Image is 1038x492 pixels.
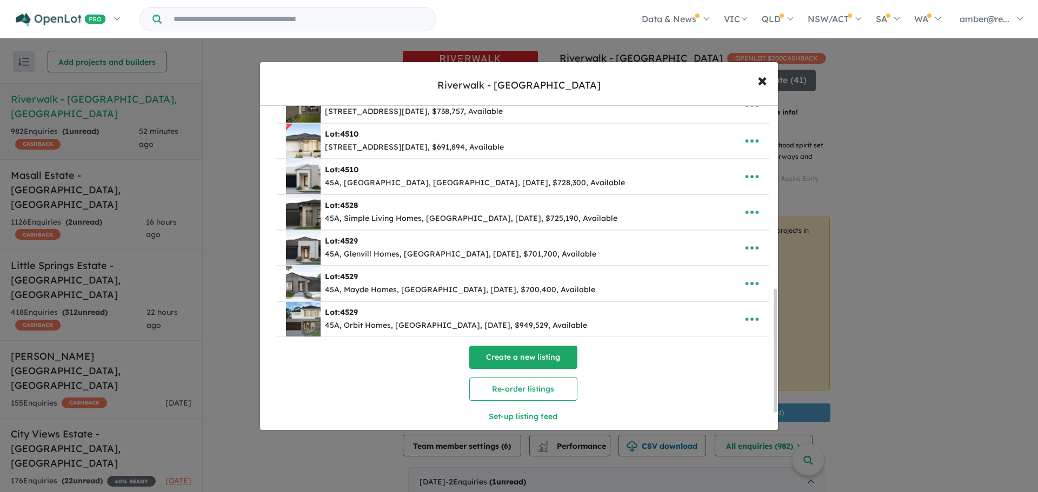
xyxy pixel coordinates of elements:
div: 45A, [GEOGRAPHIC_DATA], [GEOGRAPHIC_DATA], [DATE], $728,300, Available [325,177,625,190]
div: Riverwalk - [GEOGRAPHIC_DATA] [437,78,601,92]
img: Riverwalk%20-%20Werribee%20-%20Lot%204529___1758506364.JPG [286,302,321,336]
span: 4529 [340,272,358,281]
img: Riverwalk%20-%20Werribee%20-%20Lot%204529___1758506251.JPG [286,266,321,301]
span: 4510 [340,129,358,139]
span: 4510 [340,165,358,174]
img: Openlot PRO Logo White [16,13,106,26]
div: 45A, Mayde Homes, [GEOGRAPHIC_DATA], [DATE], $700,400, Available [325,284,595,296]
b: Lot: [325,236,358,246]
b: Lot: [325,200,358,210]
img: Riverwalk%20-%20Werribee%20-%20Lot%204529___1758506143.JPG [286,231,321,265]
span: × [757,68,767,91]
div: 45A, Orbit Homes, [GEOGRAPHIC_DATA], [DATE], $949,529, Available [325,319,587,332]
div: 45A, Glenvill Homes, [GEOGRAPHIC_DATA], [DATE], $701,700, Available [325,248,596,261]
div: 45A, Simple Living Homes, [GEOGRAPHIC_DATA], [DATE], $725,190, Available [325,212,617,225]
b: Lot: [325,272,358,281]
span: 4529 [340,307,358,317]
div: [STREET_ADDRESS][DATE], $691,894, Available [325,141,504,154]
b: Lot: [325,165,358,174]
div: [STREET_ADDRESS][DATE], $738,757, Available [325,105,503,118]
span: 4529 [340,236,358,246]
button: Set-up listing feed [400,405,647,428]
span: 4528 [340,200,358,210]
button: Re-order listings [469,378,577,401]
b: Lot: [325,307,358,317]
img: Riverwalk%20-%20Werribee%20-%20Lot%204510___1758505369.JPG [286,159,321,194]
img: Riverwalk%20-%20Werribee%20-%20Lot%204528___1758506021.JPG [286,195,321,230]
span: amber@re... [960,14,1009,24]
b: Lot: [325,129,358,139]
button: Link listings [400,428,647,451]
img: Riverwalk%20-%20Werribee%20-%20Lot%204510___1758505266.JPG [286,124,321,158]
button: Create a new listing [469,346,577,369]
input: Try estate name, suburb, builder or developer [164,8,434,31]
